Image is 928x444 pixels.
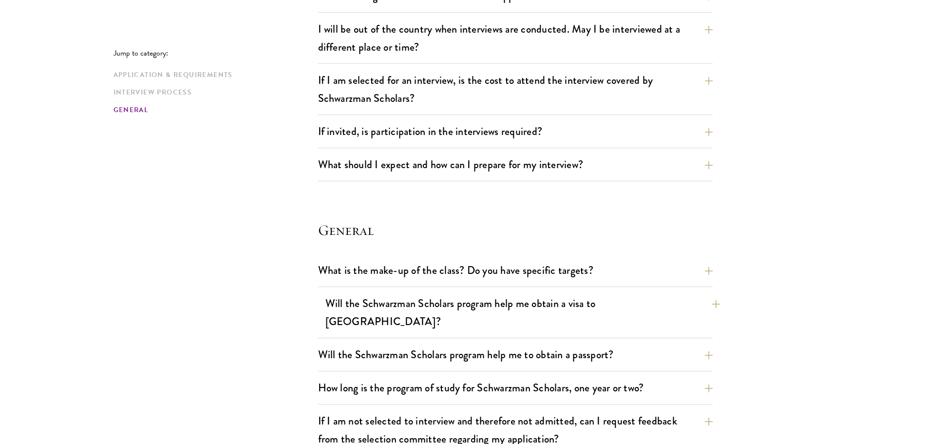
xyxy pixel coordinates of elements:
[114,87,312,97] a: Interview Process
[114,105,312,115] a: General
[318,220,713,240] h4: General
[318,154,713,175] button: What should I expect and how can I prepare for my interview?
[318,259,713,281] button: What is the make-up of the class? Do you have specific targets?
[318,69,713,109] button: If I am selected for an interview, is the cost to attend the interview covered by Schwarzman Scho...
[318,120,713,142] button: If invited, is participation in the interviews required?
[325,292,720,332] button: Will the Schwarzman Scholars program help me obtain a visa to [GEOGRAPHIC_DATA]?
[318,377,713,399] button: How long is the program of study for Schwarzman Scholars, one year or two?
[318,344,713,366] button: Will the Schwarzman Scholars program help me to obtain a passport?
[114,70,312,80] a: Application & Requirements
[114,49,318,58] p: Jump to category:
[318,18,713,58] button: I will be out of the country when interviews are conducted. May I be interviewed at a different p...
